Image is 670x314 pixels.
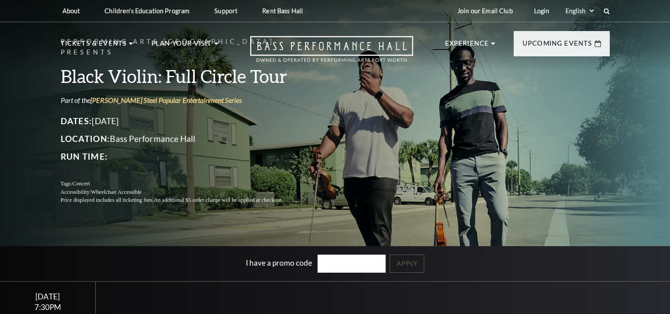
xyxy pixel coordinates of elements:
[61,114,304,128] p: [DATE]
[61,133,110,144] span: Location:
[62,7,80,15] p: About
[564,7,595,15] select: Select:
[523,38,593,54] p: Upcoming Events
[61,95,304,105] p: Part of the
[105,7,190,15] p: Children's Education Program
[61,151,108,161] span: Run Time:
[151,38,212,54] p: Plan Your Visit
[91,189,141,195] span: Wheelchair Accessible
[61,116,92,126] span: Dates:
[61,65,304,87] h3: Black Violin: Full Circle Tour
[11,292,85,301] div: [DATE]
[262,7,303,15] p: Rent Bass Hall
[61,38,127,54] p: Tickets & Events
[61,188,304,196] p: Accessibility:
[11,303,85,311] div: 7:30PM
[214,7,237,15] p: Support
[90,96,242,104] a: [PERSON_NAME] Steel Popular Entertainment Series
[246,258,312,267] label: I have a promo code
[154,197,283,203] span: An additional $5 order charge will be applied at checkout.
[445,38,489,54] p: Experience
[61,196,304,204] p: Price displayed includes all ticketing fees.
[61,180,304,188] p: Tags:
[72,181,90,187] span: Concert
[61,132,304,146] p: Bass Performance Hall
